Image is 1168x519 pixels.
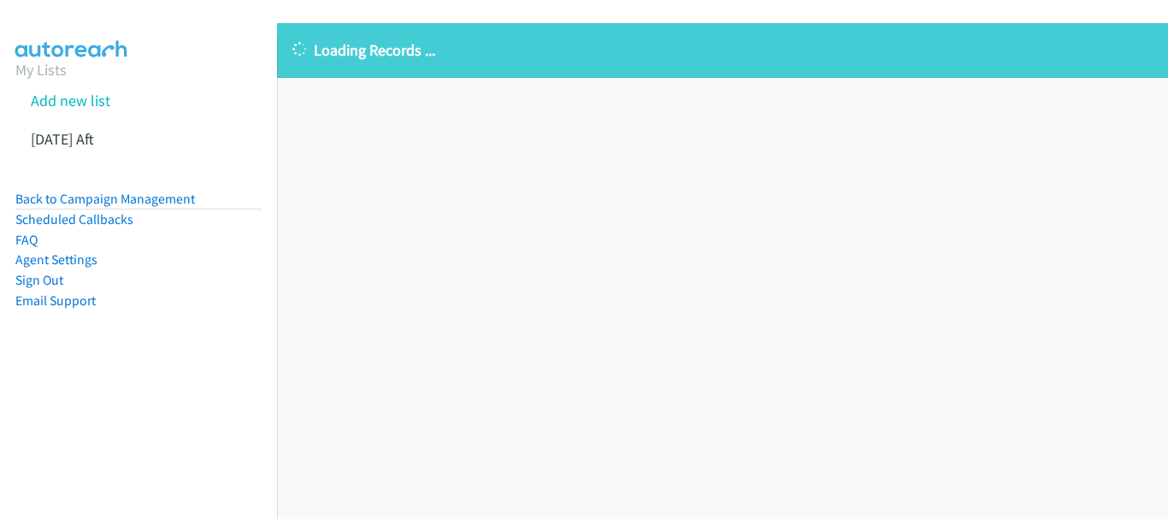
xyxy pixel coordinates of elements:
[31,91,110,110] a: Add new list
[292,38,1153,62] p: Loading Records ...
[31,129,94,149] a: [DATE] Aft
[15,251,97,268] a: Agent Settings
[15,232,38,248] a: FAQ
[15,272,63,288] a: Sign Out
[15,292,96,309] a: Email Support
[15,60,67,80] a: My Lists
[15,211,133,227] a: Scheduled Callbacks
[15,191,195,207] a: Back to Campaign Management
